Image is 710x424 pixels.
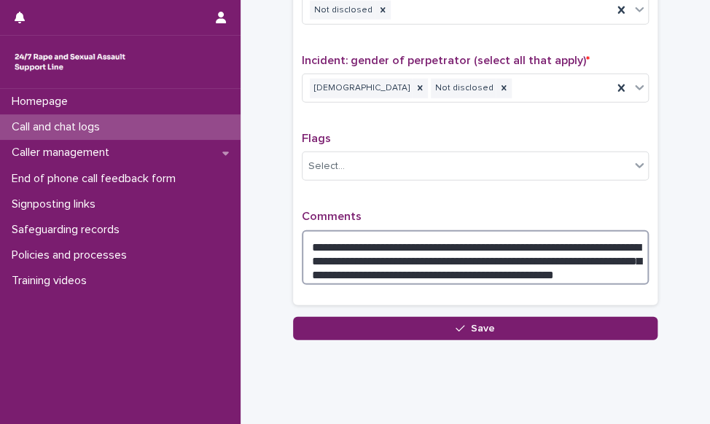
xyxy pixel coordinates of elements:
[302,55,590,66] span: Incident: gender of perpetrator (select all that apply)
[6,197,107,211] p: Signposting links
[310,1,375,20] div: Not disclosed
[471,323,495,334] span: Save
[6,274,98,288] p: Training videos
[6,146,121,160] p: Caller management
[12,47,128,76] img: rhQMoQhaT3yELyF149Cw
[6,95,79,109] p: Homepage
[308,159,345,174] div: Select...
[293,317,658,340] button: Save
[6,223,131,237] p: Safeguarding records
[6,172,187,186] p: End of phone call feedback form
[6,248,139,262] p: Policies and processes
[431,79,496,98] div: Not disclosed
[302,211,362,222] span: Comments
[302,133,331,144] span: Flags
[6,120,112,134] p: Call and chat logs
[310,79,412,98] div: [DEMOGRAPHIC_DATA]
